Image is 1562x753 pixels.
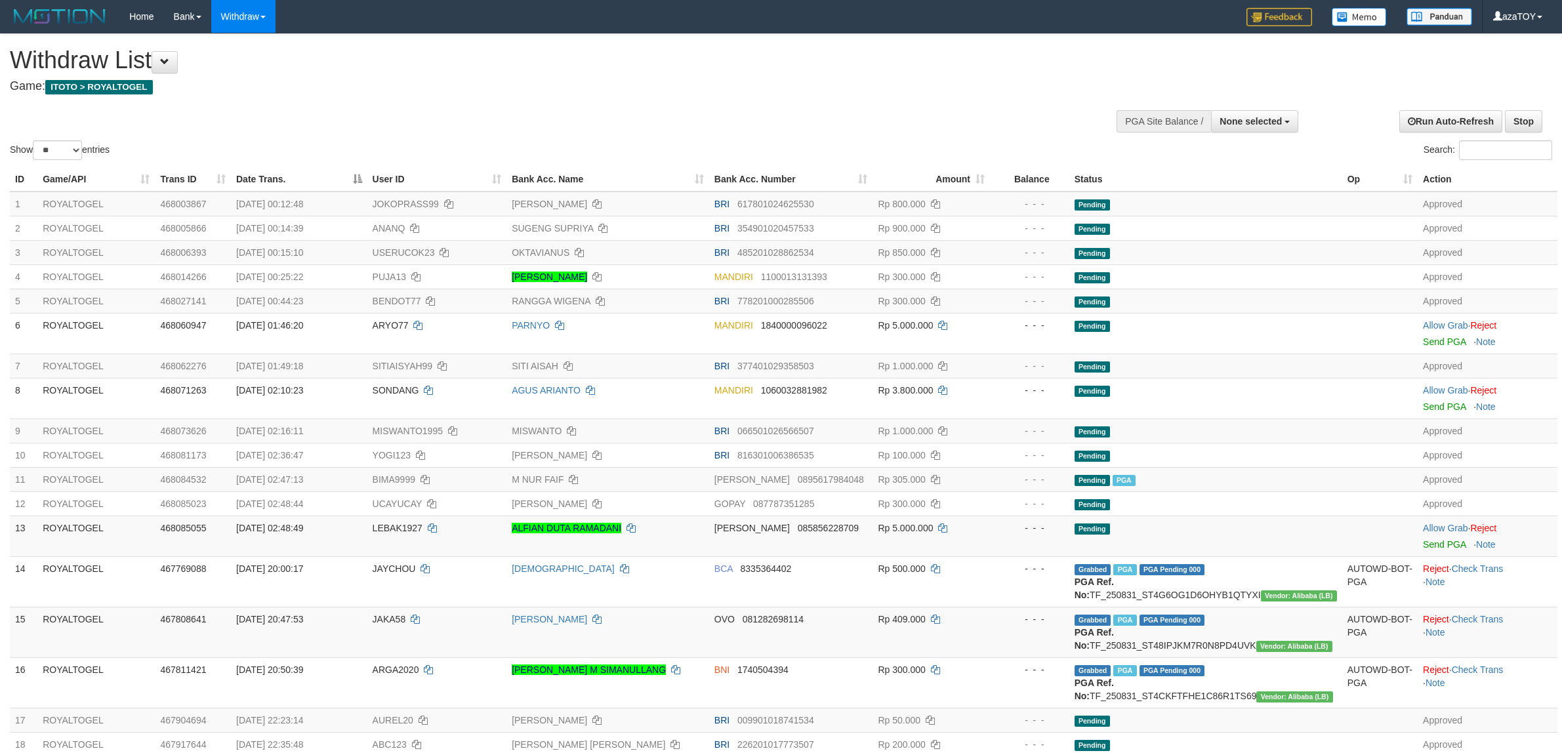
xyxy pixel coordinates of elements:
[160,614,206,624] span: 467808641
[373,563,416,574] span: JAYCHOU
[160,272,206,282] span: 468014266
[37,443,155,467] td: ROYALTOGEL
[1426,627,1445,638] a: Note
[10,657,37,708] td: 16
[10,47,1028,73] h1: Withdraw List
[1140,665,1205,676] span: PGA Pending
[1476,401,1496,412] a: Note
[1452,614,1504,624] a: Check Trans
[10,467,37,491] td: 11
[512,385,581,396] a: AGUS ARIANTO
[506,167,709,192] th: Bank Acc. Name: activate to sort column ascending
[512,563,615,574] a: [DEMOGRAPHIC_DATA]
[10,516,37,556] td: 13
[1113,665,1136,676] span: Marked by azaksrroyal
[160,523,206,533] span: 468085055
[1418,491,1557,516] td: Approved
[512,664,666,675] a: [PERSON_NAME] M SIMANULLANG
[37,167,155,192] th: Game/API: activate to sort column ascending
[373,499,422,509] span: UCAYUCAY
[1418,192,1557,216] td: Approved
[37,216,155,240] td: ROYALTOGEL
[878,296,925,306] span: Rp 300.000
[1075,451,1110,462] span: Pending
[1113,475,1136,486] span: Marked by azaksrroyal
[1423,523,1468,533] a: Allow Grab
[373,523,422,533] span: LEBAK1927
[10,80,1028,93] h4: Game:
[160,426,206,436] span: 468073626
[1075,361,1110,373] span: Pending
[714,499,745,509] span: GOPAY
[737,247,814,258] span: Copy 485201028862534 to clipboard
[1418,516,1557,556] td: ·
[373,199,439,209] span: JOKOPRASS99
[1418,313,1557,354] td: ·
[1075,615,1111,626] span: Grabbed
[1459,140,1552,160] input: Search:
[1426,678,1445,688] a: Note
[737,739,814,750] span: Copy 226201017773507 to clipboard
[1069,167,1342,192] th: Status
[512,296,590,306] a: RANGGA WIGENA
[37,418,155,443] td: ROYALTOGEL
[990,167,1069,192] th: Balance
[714,199,730,209] span: BRI
[737,199,814,209] span: Copy 617801024625530 to clipboard
[995,663,1064,676] div: - - -
[10,607,37,657] td: 15
[737,450,814,460] span: Copy 816301006386535 to clipboard
[1075,740,1110,751] span: Pending
[512,426,562,436] a: MISWANTO
[1075,248,1110,259] span: Pending
[45,80,153,94] span: ITOTO > ROYALTOGEL
[10,443,37,467] td: 10
[1423,523,1470,533] span: ·
[1075,199,1110,211] span: Pending
[1342,167,1418,192] th: Op: activate to sort column ascending
[1140,564,1205,575] span: PGA Pending
[878,715,920,725] span: Rp 50.000
[373,223,405,234] span: ANANQ
[373,296,421,306] span: BENDOT77
[1423,664,1449,675] a: Reject
[160,223,206,234] span: 468005866
[37,264,155,289] td: ROYALTOGEL
[1423,336,1466,347] a: Send PGA
[995,714,1064,727] div: - - -
[995,613,1064,626] div: - - -
[10,313,37,354] td: 6
[878,450,925,460] span: Rp 100.000
[236,614,303,624] span: [DATE] 20:47:53
[1423,539,1466,550] a: Send PGA
[878,272,925,282] span: Rp 300.000
[995,197,1064,211] div: - - -
[1246,8,1312,26] img: Feedback.jpg
[1256,641,1332,652] span: Vendor URL: https://dashboard.q2checkout.com/secure
[10,289,37,313] td: 5
[373,385,419,396] span: SONDANG
[1423,320,1468,331] a: Allow Grab
[761,385,827,396] span: Copy 1060032881982 to clipboard
[1470,523,1496,533] a: Reject
[10,491,37,516] td: 12
[1452,664,1504,675] a: Check Trans
[236,426,303,436] span: [DATE] 02:16:11
[714,523,790,533] span: [PERSON_NAME]
[737,296,814,306] span: Copy 778201000285506 to clipboard
[160,296,206,306] span: 468027141
[512,523,621,533] a: ALFIAN DUTA RAMADANI
[1418,708,1557,732] td: Approved
[10,7,110,26] img: MOTION_logo.png
[10,216,37,240] td: 2
[155,167,231,192] th: Trans ID: activate to sort column ascending
[231,167,367,192] th: Date Trans.: activate to sort column descending
[1423,320,1470,331] span: ·
[37,708,155,732] td: ROYALTOGEL
[236,563,303,574] span: [DATE] 20:00:17
[753,499,814,509] span: Copy 087787351285 to clipboard
[1075,665,1111,676] span: Grabbed
[995,497,1064,510] div: - - -
[1418,264,1557,289] td: Approved
[995,562,1064,575] div: - - -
